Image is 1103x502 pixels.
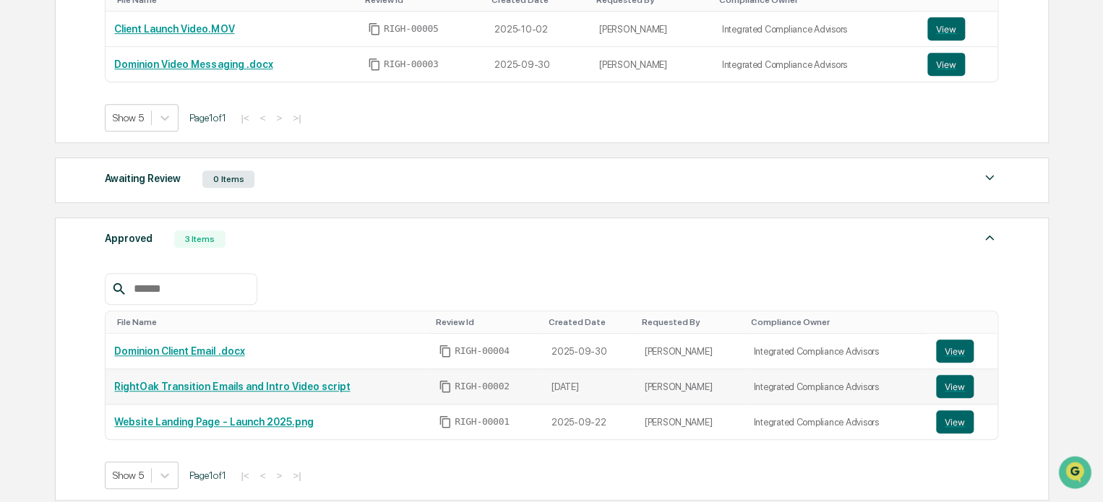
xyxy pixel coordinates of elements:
[744,404,927,439] td: Integrated Compliance Advisors
[636,369,745,404] td: [PERSON_NAME]
[750,317,922,327] div: Toggle SortBy
[14,30,263,53] p: How can we help?
[543,334,636,369] td: 2025-09-30
[246,115,263,132] button: Start new chat
[936,339,989,363] a: View
[927,17,990,40] a: View
[455,381,510,392] span: RIGH-00002
[591,12,713,47] td: [PERSON_NAME]
[439,380,452,393] span: Copy Id
[14,211,26,222] div: 🔎
[114,381,350,392] a: RightOak Transition Emails and Intro Video script
[936,375,989,398] a: View
[117,317,424,327] div: Toggle SortBy
[272,469,286,482] button: >
[114,59,272,70] a: Dominion Video Messaging .docx
[927,17,965,40] button: View
[49,125,189,137] div: We're offline, we'll be back soon
[144,245,175,256] span: Pylon
[49,111,237,125] div: Start new chat
[939,317,992,327] div: Toggle SortBy
[202,170,254,188] div: 0 Items
[936,339,974,363] button: View
[543,369,636,404] td: [DATE]
[368,22,381,35] span: Copy Id
[744,369,927,404] td: Integrated Compliance Advisors
[636,404,745,439] td: [PERSON_NAME]
[981,169,998,186] img: caret
[288,112,305,124] button: >|
[288,469,305,482] button: >|
[256,469,270,482] button: <
[272,112,286,124] button: >
[642,317,739,327] div: Toggle SortBy
[14,183,26,195] div: 🖐️
[99,176,185,202] a: 🗄️Attestations
[105,229,153,248] div: Approved
[9,176,99,202] a: 🖐️Preclearance
[9,204,97,230] a: 🔎Data Lookup
[114,345,244,357] a: Dominion Client Email .docx
[981,229,998,246] img: caret
[384,23,439,35] span: RIGH-00005
[236,469,253,482] button: |<
[455,345,510,357] span: RIGH-00004
[114,416,313,428] a: Website Landing Page - Launch 2025.png
[29,209,91,224] span: Data Lookup
[174,230,226,248] div: 3 Items
[29,182,93,196] span: Preclearance
[105,169,181,188] div: Awaiting Review
[436,317,537,327] div: Toggle SortBy
[591,47,713,82] td: [PERSON_NAME]
[713,12,919,47] td: Integrated Compliance Advisors
[439,415,452,428] span: Copy Id
[486,47,591,82] td: 2025-09-30
[455,416,510,428] span: RIGH-00001
[1057,454,1096,493] iframe: Open customer support
[439,345,452,358] span: Copy Id
[927,53,990,76] a: View
[549,317,630,327] div: Toggle SortBy
[936,375,974,398] button: View
[384,59,439,70] span: RIGH-00003
[14,111,40,137] img: 1746055101610-c473b297-6a78-478c-a979-82029cc54cd1
[114,23,234,35] a: Client Launch Video.MOV
[189,112,226,124] span: Page 1 of 1
[543,404,636,439] td: 2025-09-22
[927,53,965,76] button: View
[936,410,974,433] button: View
[713,47,919,82] td: Integrated Compliance Advisors
[636,334,745,369] td: [PERSON_NAME]
[119,182,179,196] span: Attestations
[486,12,591,47] td: 2025-10-02
[105,183,116,195] div: 🗄️
[368,58,381,71] span: Copy Id
[744,334,927,369] td: Integrated Compliance Advisors
[256,112,270,124] button: <
[102,244,175,256] a: Powered byPylon
[236,112,253,124] button: |<
[936,410,989,433] a: View
[189,469,226,481] span: Page 1 of 1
